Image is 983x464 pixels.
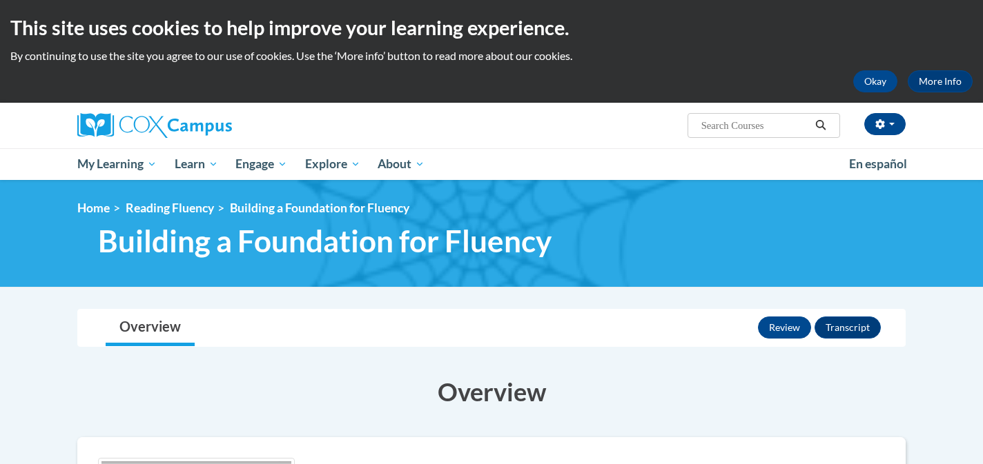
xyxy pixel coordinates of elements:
[235,156,287,172] span: Engage
[815,316,881,339] button: Transcript
[853,70,897,92] button: Okay
[10,48,973,63] p: By continuing to use the site you agree to our use of cookies. Use the ‘More info’ button to read...
[77,156,157,172] span: My Learning
[77,374,906,409] h3: Overview
[68,148,166,180] a: My Learning
[864,113,906,135] button: Account Settings
[849,157,907,171] span: En español
[98,223,552,259] span: Building a Foundation for Fluency
[369,148,434,180] a: About
[758,316,811,339] button: Review
[378,156,425,172] span: About
[230,201,409,215] span: Building a Foundation for Fluency
[840,150,916,179] a: En español
[226,148,296,180] a: Engage
[296,148,369,180] a: Explore
[700,117,810,134] input: Search Courses
[305,156,360,172] span: Explore
[166,148,227,180] a: Learn
[106,310,195,346] a: Overview
[77,113,232,138] img: Cox Campus
[77,201,110,215] a: Home
[10,14,973,41] h2: This site uses cookies to help improve your learning experience.
[810,117,831,134] button: Search
[77,113,340,138] a: Cox Campus
[175,156,218,172] span: Learn
[126,201,214,215] a: Reading Fluency
[908,70,973,92] a: More Info
[57,148,926,180] div: Main menu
